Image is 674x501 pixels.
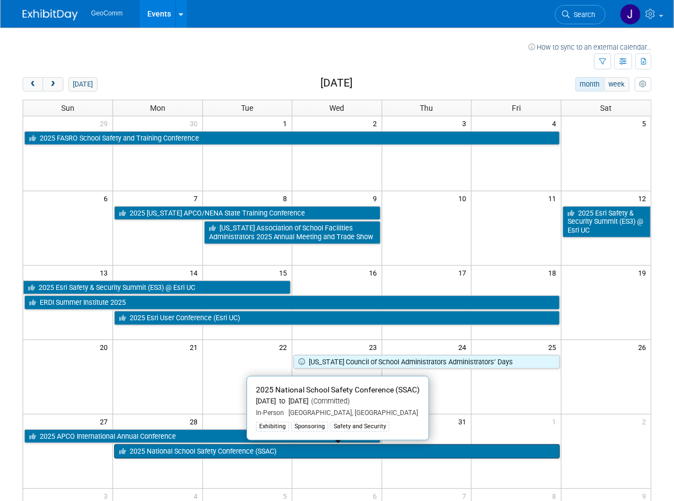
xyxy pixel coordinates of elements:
span: [GEOGRAPHIC_DATA], [GEOGRAPHIC_DATA] [284,409,418,417]
button: prev [23,77,43,91]
a: How to sync to an external calendar... [528,43,651,51]
span: 1 [282,116,292,130]
span: 26 [637,340,651,354]
span: Wed [329,104,344,112]
h2: [DATE] [320,77,352,89]
a: 2025 Esri Safety & Security Summit (ES3) @ Esri UC [563,206,651,238]
span: 6 [103,191,113,205]
i: Personalize Calendar [639,81,646,88]
span: 18 [547,266,561,279]
span: 8 [282,191,292,205]
a: 2025 Esri User Conference (Esri UC) [114,311,560,325]
button: week [604,77,629,91]
button: next [42,77,63,91]
div: Sponsoring [291,422,328,432]
button: month [575,77,605,91]
span: 12 [637,191,651,205]
div: Exhibiting [256,422,289,432]
div: Safety and Security [330,422,389,432]
a: 2025 National School Safety Conference (SSAC) [114,444,560,459]
span: 30 [189,116,202,130]
span: Search [570,10,595,19]
span: 15 [278,266,292,279]
span: 22 [278,340,292,354]
span: Mon [150,104,165,112]
a: 2025 Esri Safety & Security Summit (ES3) @ Esri UC [23,281,291,295]
span: 1 [551,414,561,428]
span: 28 [189,414,202,428]
img: John Shanks [620,4,641,25]
span: 29 [99,116,113,130]
span: 10 [457,191,471,205]
span: 4 [551,116,561,130]
span: 7 [192,191,202,205]
span: In-Person [256,409,284,417]
span: 31 [457,414,471,428]
span: 25 [547,340,561,354]
a: 2025 [US_STATE] APCO/NENA State Training Conference [114,206,381,220]
span: 2 [641,414,651,428]
span: GeoComm [91,9,123,17]
a: [US_STATE] Association of School Facilities Administrators 2025 Annual Meeting and Trade Show [204,221,381,244]
span: 11 [547,191,561,205]
span: 20 [99,340,113,354]
a: 2025 FASRO School Safety and Training Conference [24,131,560,146]
span: 24 [457,340,471,354]
span: Thu [420,104,434,112]
span: 19 [637,266,651,279]
span: 21 [189,340,202,354]
span: Sun [61,104,74,112]
span: 23 [368,340,382,354]
div: [DATE] to [DATE] [256,397,420,406]
span: Sat [600,104,612,112]
button: myCustomButton [635,77,651,91]
span: Fri [512,104,521,112]
a: [US_STATE] Council of School Administrators Administrators’ Days [293,355,560,369]
span: 9 [372,191,382,205]
span: 13 [99,266,113,279]
span: 2025 National School Safety Conference (SSAC) [256,385,420,394]
span: 2 [372,116,382,130]
span: 16 [368,266,382,279]
span: 27 [99,414,113,428]
button: [DATE] [68,77,98,91]
span: 14 [189,266,202,279]
a: 2025 APCO International Annual Conference [24,429,381,444]
span: 17 [457,266,471,279]
span: (Committed) [308,397,350,405]
span: 3 [461,116,471,130]
span: 5 [641,116,651,130]
a: ERDI Summer Institute 2025 [24,295,560,310]
a: Search [555,5,606,24]
img: ExhibitDay [23,9,78,20]
span: Tue [241,104,253,112]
